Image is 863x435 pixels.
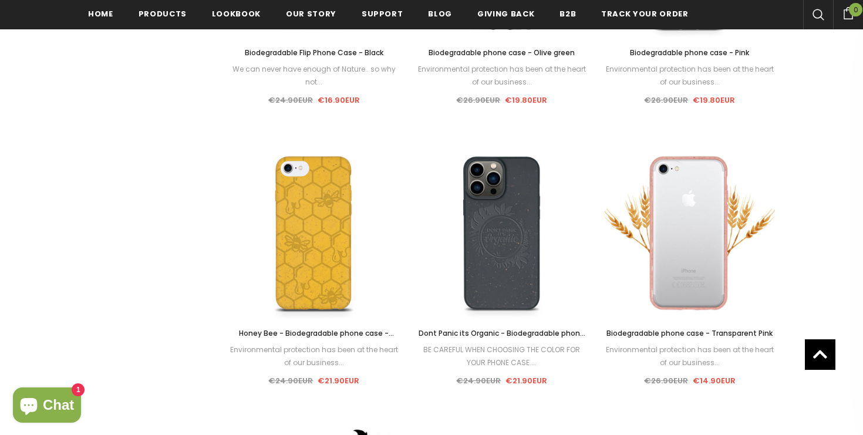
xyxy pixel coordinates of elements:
[605,327,775,340] a: Biodegradable phone case - Transparent Pink
[429,48,575,58] span: Biodegradable phone case - Olive green
[606,328,773,338] span: Biodegradable phone case - Transparent Pink
[601,8,688,19] span: Track your order
[693,375,736,386] span: €14.90EUR
[268,375,313,386] span: €24.90EUR
[212,8,261,19] span: Lookbook
[318,95,360,106] span: €16.90EUR
[419,328,585,351] span: Dont Panic its Organic - Biodegradable phone case
[239,328,394,351] span: Honey Bee - Biodegradable phone case - Yellow, Orange and Black
[849,3,862,16] span: 0
[693,95,735,106] span: €19.80EUR
[245,48,383,58] span: Biodegradable Flip Phone Case - Black
[456,95,500,106] span: €26.90EUR
[229,63,399,89] div: We can never have enough of Nature.. so why not...
[229,327,399,340] a: Honey Bee - Biodegradable phone case - Yellow, Orange and Black
[605,343,775,369] div: Environmental protection has been at the heart of our business...
[605,63,775,89] div: Environmental protection has been at the heart of our business...
[139,8,187,19] span: Products
[456,375,501,386] span: €24.90EUR
[9,387,85,426] inbox-online-store-chat: Shopify online store chat
[644,95,688,106] span: €26.90EUR
[630,48,749,58] span: Biodegradable phone case - Pink
[417,63,587,89] div: Environmental protection has been at the heart of our business...
[833,5,863,19] a: 0
[644,375,688,386] span: €26.90EUR
[505,375,547,386] span: €21.90EUR
[559,8,576,19] span: B2B
[286,8,336,19] span: Our Story
[505,95,547,106] span: €19.80EUR
[88,8,113,19] span: Home
[229,46,399,59] a: Biodegradable Flip Phone Case - Black
[318,375,359,386] span: €21.90EUR
[417,327,587,340] a: Dont Panic its Organic - Biodegradable phone case
[605,46,775,59] a: Biodegradable phone case - Pink
[229,343,399,369] div: Environmental protection has been at the heart of our business...
[417,343,587,369] div: BE CAREFUL WHEN CHOOSING THE COLOR FOR YOUR PHONE CASE....
[417,46,587,59] a: Biodegradable phone case - Olive green
[428,8,452,19] span: Blog
[477,8,534,19] span: Giving back
[362,8,403,19] span: support
[268,95,313,106] span: €24.90EUR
